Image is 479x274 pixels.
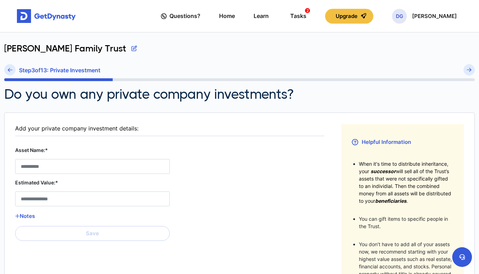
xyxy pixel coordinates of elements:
li: You can gift items to specific people in the Trust. [359,215,453,230]
span: When it's time to distribute inheritance, your will sell all of the Trust’s assets that were not ... [359,161,451,204]
h2: Do you own any private company investments? [4,86,294,102]
span: DG [392,9,407,24]
button: DG[PERSON_NAME] [392,9,457,24]
span: Questions? [169,10,200,23]
div: Add your private company investment details: [15,124,324,133]
button: Notes [15,212,170,221]
h3: Helpful Information [352,135,453,150]
div: [PERSON_NAME] Family Trust [4,43,475,64]
span: 2 [305,8,310,13]
button: Upgrade [325,9,373,24]
img: Get started for free with Dynasty Trust Company [17,9,76,23]
h6: Step 3 of 13 : Private Investment [19,67,100,74]
label: Asset Name:* [15,147,170,154]
a: Learn [254,6,269,26]
span: successor [371,168,396,174]
a: Home [219,6,235,26]
a: Tasks2 [287,6,306,26]
div: Tasks [290,10,306,23]
span: beneficiaries [375,198,406,204]
label: Estimated Value:* [15,179,170,186]
p: [PERSON_NAME] [412,13,457,19]
a: Questions? [161,6,200,26]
